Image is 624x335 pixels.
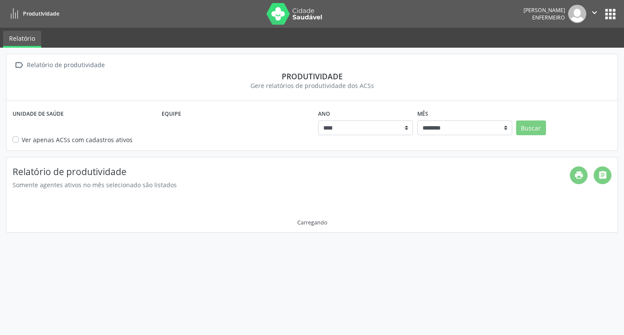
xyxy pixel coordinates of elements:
[417,107,428,120] label: Mês
[6,7,59,21] a: Produtividade
[13,59,25,72] i: 
[3,31,41,48] a: Relatório
[13,107,64,120] label: Unidade de saúde
[22,135,133,144] label: Ver apenas ACSs com cadastros ativos
[13,72,611,81] div: Produtividade
[13,59,106,72] a:  Relatório de produtividade
[297,219,327,226] div: Carregando
[162,107,181,120] label: Equipe
[603,7,618,22] button: apps
[318,107,330,120] label: Ano
[23,10,59,17] span: Produtividade
[13,81,611,90] div: Gere relatórios de produtividade dos ACSs
[586,5,603,23] button: 
[13,180,570,189] div: Somente agentes ativos no mês selecionado são listados
[523,7,565,14] div: [PERSON_NAME]
[532,14,565,21] span: Enfermeiro
[590,8,599,17] i: 
[25,59,106,72] div: Relatório de produtividade
[568,5,586,23] img: img
[13,166,570,177] h4: Relatório de produtividade
[516,120,546,135] button: Buscar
